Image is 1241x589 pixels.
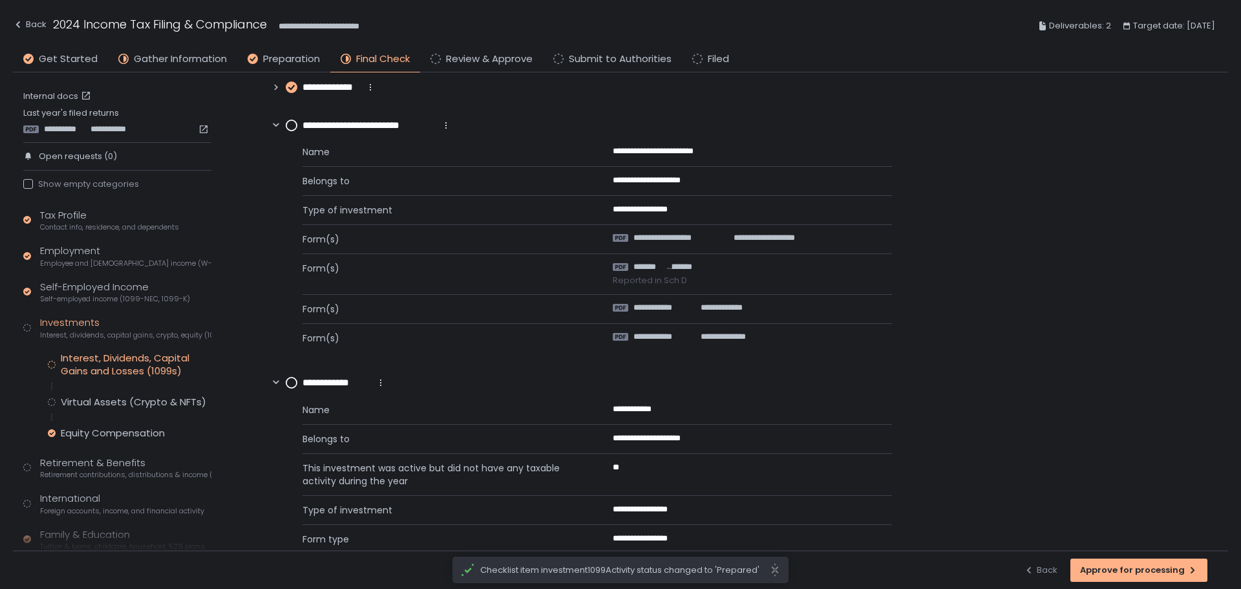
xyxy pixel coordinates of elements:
span: Form(s) [302,332,582,345]
span: Filed [708,52,729,67]
a: Internal docs [23,91,94,102]
div: International [40,491,204,516]
span: Type of investment [302,504,582,517]
svg: close [770,563,780,577]
span: Preparation [263,52,320,67]
div: Equity Compensation [61,427,165,440]
div: Tax Profile [40,208,179,233]
span: Self-employed income (1099-NEC, 1099-K) [40,294,190,304]
span: Get Started [39,52,98,67]
span: Gather Information [134,52,227,67]
span: Checklist item investment1099Activity status changed to 'Prepared' [480,564,770,576]
div: Retirement & Benefits [40,456,211,480]
span: Employee and [DEMOGRAPHIC_DATA] income (W-2s) [40,259,211,268]
span: Retirement contributions, distributions & income (1099-R, 5498) [40,470,211,480]
span: Form(s) [302,303,582,316]
span: Belongs to [302,175,582,187]
button: Back [13,16,47,37]
span: Review & Approve [446,52,533,67]
span: Submit to Authorities [569,52,672,67]
span: Deliverables: 2 [1049,18,1111,34]
span: Target date: [DATE] [1133,18,1215,34]
div: Approve for processing [1080,564,1198,576]
div: Self-Employed Income [40,280,190,305]
span: Final Check [356,52,410,67]
span: Tuition & loans, childcare, household, 529 plans [40,542,205,552]
button: Back [1024,559,1057,582]
div: Investments [40,316,211,340]
span: Contact info, residence, and dependents [40,222,179,232]
span: Open requests (0) [39,151,117,162]
button: Approve for processing [1070,559,1207,582]
span: Form type [302,533,582,546]
div: Last year's filed returns [23,107,211,134]
span: This investment was active but did not have any taxable activity during the year [302,462,582,487]
span: Belongs to [302,433,582,445]
div: Virtual Assets (Crypto & NFTs) [61,396,206,409]
div: Employment [40,244,211,268]
span: Name [302,403,582,416]
span: Form(s) [302,233,582,246]
div: Back [13,17,47,32]
span: Name [302,145,582,158]
span: Type of investment [302,204,582,217]
span: Interest, dividends, capital gains, crypto, equity (1099s, K-1s) [40,330,211,340]
div: Interest, Dividends, Capital Gains and Losses (1099s) [61,352,211,378]
span: Reported in Sch D [613,275,718,286]
h1: 2024 Income Tax Filing & Compliance [53,16,267,33]
span: Form(s) [302,262,582,286]
div: Family & Education [40,528,205,552]
span: Foreign accounts, income, and financial activity [40,506,204,516]
div: Back [1024,564,1057,576]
